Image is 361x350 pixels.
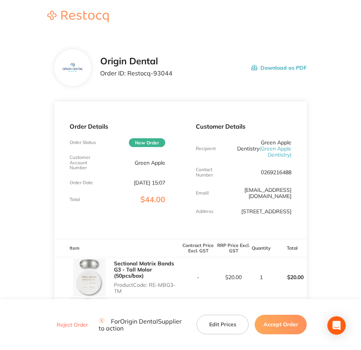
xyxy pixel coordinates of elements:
[40,11,116,22] img: Restocq logo
[99,317,188,332] p: For Origin Dental Supplier to action
[244,186,291,200] a: [EMAIL_ADDRESS][DOMAIN_NAME]
[100,56,172,67] h2: Origin Dental
[251,56,307,80] button: Download as PDF
[70,298,108,336] img: bDk3dXdhMw
[251,239,272,257] th: Quantity
[70,140,96,145] p: Order Status
[70,123,165,130] p: Order Details
[70,197,80,202] p: Total
[327,316,346,335] div: Open Intercom Messenger
[181,274,216,280] p: -
[272,239,307,257] th: Total
[196,167,228,178] p: Contact Number
[180,239,216,257] th: Contract Price Excl. GST
[70,180,93,185] p: Order Date
[196,190,209,196] p: Emaill
[114,260,174,279] a: Sectional Matrix Bands G3 - Tall Molar (50pcs/box)
[261,169,291,175] p: 0269216488
[216,274,251,280] p: $20.00
[60,56,85,80] img: YzF0MTI4NA
[252,274,271,280] p: 1
[197,315,249,334] button: Edit Prices
[114,282,180,294] p: Product Code: RE-MBG3-TM
[54,321,90,328] button: Reject Order
[196,146,216,151] p: Recipient
[54,239,180,257] th: Item
[216,239,252,257] th: RRP Price Excl. GST
[135,160,165,166] p: Green Apple
[70,258,108,296] img: OWpzNGYzcA
[196,209,213,214] p: Address
[70,155,101,170] p: Customer Account Number
[196,123,291,130] p: Customer Details
[255,315,307,334] button: Accept Order
[140,195,165,204] span: $44.00
[40,11,116,23] a: Restocq logo
[272,268,307,286] p: $20.00
[134,180,165,186] p: [DATE] 15:07
[259,145,291,158] span: ( Green Apple Dentistry )
[241,208,291,214] p: [STREET_ADDRESS]
[228,139,291,158] p: Green Apple Dentistry
[100,70,172,77] p: Order ID: Restocq- 93044
[129,138,165,147] span: New Order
